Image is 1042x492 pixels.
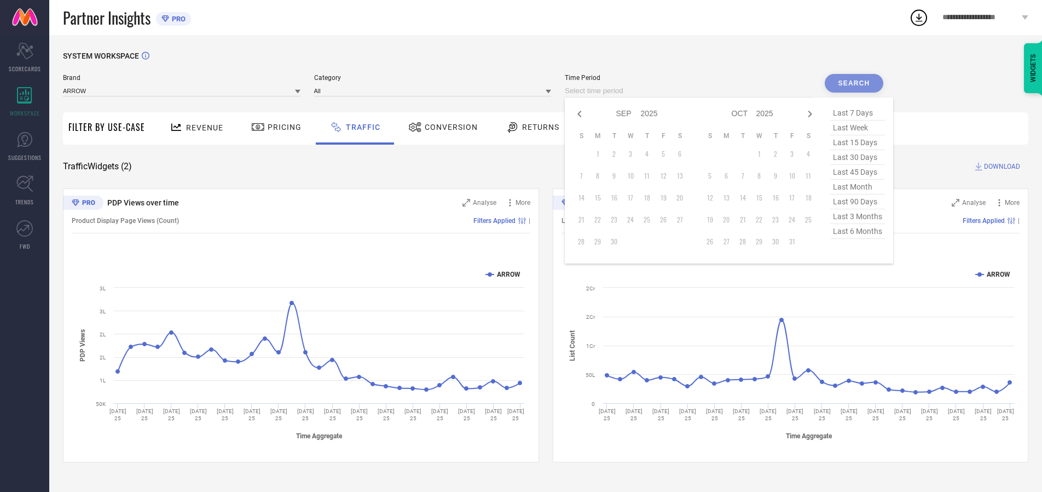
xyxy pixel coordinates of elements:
text: [DATE] 25 [840,408,857,421]
td: Sun Oct 19 2025 [702,211,718,228]
td: Tue Sep 23 2025 [606,211,622,228]
td: Wed Oct 22 2025 [751,211,767,228]
text: [DATE] 25 [351,408,368,421]
td: Thu Sep 04 2025 [639,146,655,162]
span: Returns [522,123,559,131]
span: | [529,217,530,225]
div: Premium [553,196,593,212]
tspan: List Count [569,330,576,361]
span: TRENDS [15,198,34,206]
td: Tue Oct 21 2025 [734,211,751,228]
td: Mon Sep 08 2025 [589,168,606,184]
text: [DATE] 25 [217,408,234,421]
td: Thu Sep 18 2025 [639,190,655,206]
span: SUGGESTIONS [8,153,42,162]
td: Sat Oct 25 2025 [800,211,817,228]
text: [DATE] 25 [136,408,153,421]
td: Thu Oct 02 2025 [767,146,784,162]
span: Filters Applied [473,217,516,225]
td: Wed Sep 10 2025 [622,168,639,184]
text: ARROW [987,271,1010,278]
text: [DATE] 25 [733,408,750,421]
td: Fri Oct 31 2025 [784,233,800,250]
td: Fri Oct 03 2025 [784,146,800,162]
span: Traffic [346,123,380,131]
span: last 30 days [830,150,885,165]
span: last 7 days [830,106,885,121]
text: [DATE] 25 [947,408,964,421]
td: Tue Oct 07 2025 [734,168,751,184]
td: Wed Sep 17 2025 [622,190,639,206]
div: Open download list [909,8,929,27]
td: Mon Oct 27 2025 [718,233,734,250]
td: Fri Sep 19 2025 [655,190,671,206]
th: Sunday [573,131,589,140]
text: [DATE] 25 [324,408,341,421]
span: Partner Insights [63,7,150,29]
span: Conversion [425,123,478,131]
span: last 90 days [830,194,885,209]
td: Wed Oct 08 2025 [751,168,767,184]
td: Fri Sep 05 2025 [655,146,671,162]
td: Sat Sep 27 2025 [671,211,688,228]
text: [DATE] 25 [485,408,502,421]
th: Thursday [767,131,784,140]
td: Sat Sep 20 2025 [671,190,688,206]
td: Sun Sep 21 2025 [573,211,589,228]
td: Mon Oct 20 2025 [718,211,734,228]
span: DOWNLOAD [984,161,1020,172]
td: Wed Sep 03 2025 [622,146,639,162]
td: Mon Sep 22 2025 [589,211,606,228]
span: Revenue [186,123,223,132]
span: FWD [20,242,30,250]
th: Saturday [800,131,817,140]
td: Sat Sep 06 2025 [671,146,688,162]
td: Thu Oct 09 2025 [767,168,784,184]
span: Category [314,74,552,82]
td: Thu Oct 30 2025 [767,233,784,250]
tspan: PDP Views [79,329,86,362]
td: Sun Oct 26 2025 [702,233,718,250]
text: ARROW [497,271,520,278]
td: Wed Oct 01 2025 [751,146,767,162]
td: Sat Oct 18 2025 [800,190,817,206]
text: [DATE] 25 [652,408,669,421]
svg: Zoom [462,199,470,207]
text: [DATE] 25 [598,408,615,421]
text: [DATE] 25 [625,408,642,421]
text: [DATE] 25 [190,408,207,421]
text: [DATE] 25 [997,408,1014,421]
td: Thu Sep 25 2025 [639,211,655,228]
span: PDP Views over time [107,198,179,207]
td: Fri Sep 12 2025 [655,168,671,184]
svg: Zoom [952,199,959,207]
td: Sun Sep 14 2025 [573,190,589,206]
div: Next month [803,107,817,121]
text: [DATE] 25 [404,408,421,421]
td: Sun Oct 05 2025 [702,168,718,184]
td: Sun Sep 28 2025 [573,233,589,250]
td: Thu Sep 11 2025 [639,168,655,184]
td: Mon Oct 13 2025 [718,190,734,206]
span: last 3 months [830,209,885,224]
td: Thu Oct 23 2025 [767,211,784,228]
text: 2L [100,354,106,361]
th: Friday [655,131,671,140]
th: Monday [718,131,734,140]
td: Tue Sep 02 2025 [606,146,622,162]
text: [DATE] 25 [867,408,884,421]
text: 1Cr [586,343,595,349]
text: 3L [100,308,106,314]
span: More [516,199,530,207]
span: Filters Applied [963,217,1005,225]
tspan: Time Aggregate [785,432,832,440]
text: 2Cr [586,285,595,291]
text: [DATE] 25 [163,408,180,421]
div: Previous month [573,107,586,121]
td: Fri Oct 24 2025 [784,211,800,228]
span: last month [830,180,885,194]
span: More [1005,199,1020,207]
text: 1L [100,377,106,384]
text: [DATE] 25 [975,408,992,421]
span: SCORECARDS [9,65,41,73]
